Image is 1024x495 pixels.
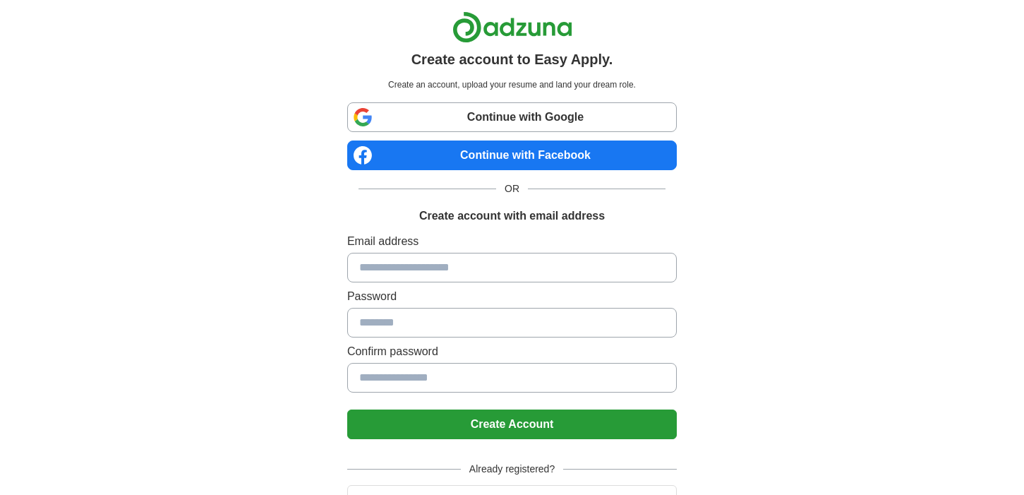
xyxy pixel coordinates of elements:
label: Confirm password [347,343,677,360]
a: Continue with Google [347,102,677,132]
button: Create Account [347,410,677,439]
span: OR [496,181,528,196]
p: Create an account, upload your resume and land your dream role. [350,78,674,91]
h1: Create account to Easy Apply. [411,49,613,70]
h1: Create account with email address [419,208,605,225]
a: Continue with Facebook [347,141,677,170]
img: Adzuna logo [452,11,572,43]
label: Password [347,288,677,305]
span: Already registered? [461,462,563,477]
label: Email address [347,233,677,250]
